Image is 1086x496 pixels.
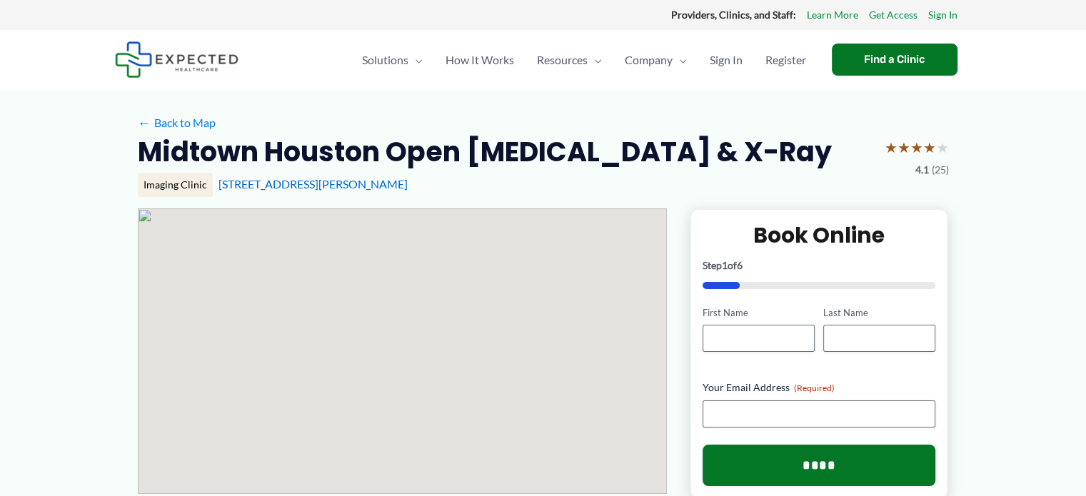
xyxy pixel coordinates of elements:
div: Imaging Clinic [138,173,213,197]
span: Menu Toggle [588,35,602,85]
h2: Book Online [703,221,936,249]
span: Solutions [362,35,408,85]
a: ResourcesMenu Toggle [526,35,613,85]
span: ★ [885,134,898,161]
span: Resources [537,35,588,85]
span: ★ [910,134,923,161]
p: Step of [703,260,936,270]
a: Sign In [928,6,957,24]
span: Menu Toggle [673,35,687,85]
span: Company [625,35,673,85]
span: 4.1 [915,161,929,179]
label: First Name [703,306,815,320]
span: (Required) [794,383,835,393]
label: Last Name [823,306,935,320]
a: [STREET_ADDRESS][PERSON_NAME] [218,177,408,191]
h2: Midtown Houston Open [MEDICAL_DATA] & X-Ray [138,134,832,169]
span: 1 [722,259,728,271]
a: SolutionsMenu Toggle [351,35,434,85]
label: Your Email Address [703,380,936,395]
a: Find a Clinic [832,44,957,76]
span: (25) [932,161,949,179]
span: Sign In [710,35,743,85]
span: Menu Toggle [408,35,423,85]
span: ← [138,116,151,129]
a: Learn More [807,6,858,24]
a: Get Access [869,6,917,24]
img: Expected Healthcare Logo - side, dark font, small [115,41,238,78]
span: How It Works [446,35,514,85]
a: Register [754,35,818,85]
span: Register [765,35,806,85]
span: ★ [923,134,936,161]
a: Sign In [698,35,754,85]
span: 6 [737,259,743,271]
a: CompanyMenu Toggle [613,35,698,85]
nav: Primary Site Navigation [351,35,818,85]
a: ←Back to Map [138,112,216,133]
span: ★ [898,134,910,161]
strong: Providers, Clinics, and Staff: [671,9,796,21]
a: How It Works [434,35,526,85]
span: ★ [936,134,949,161]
